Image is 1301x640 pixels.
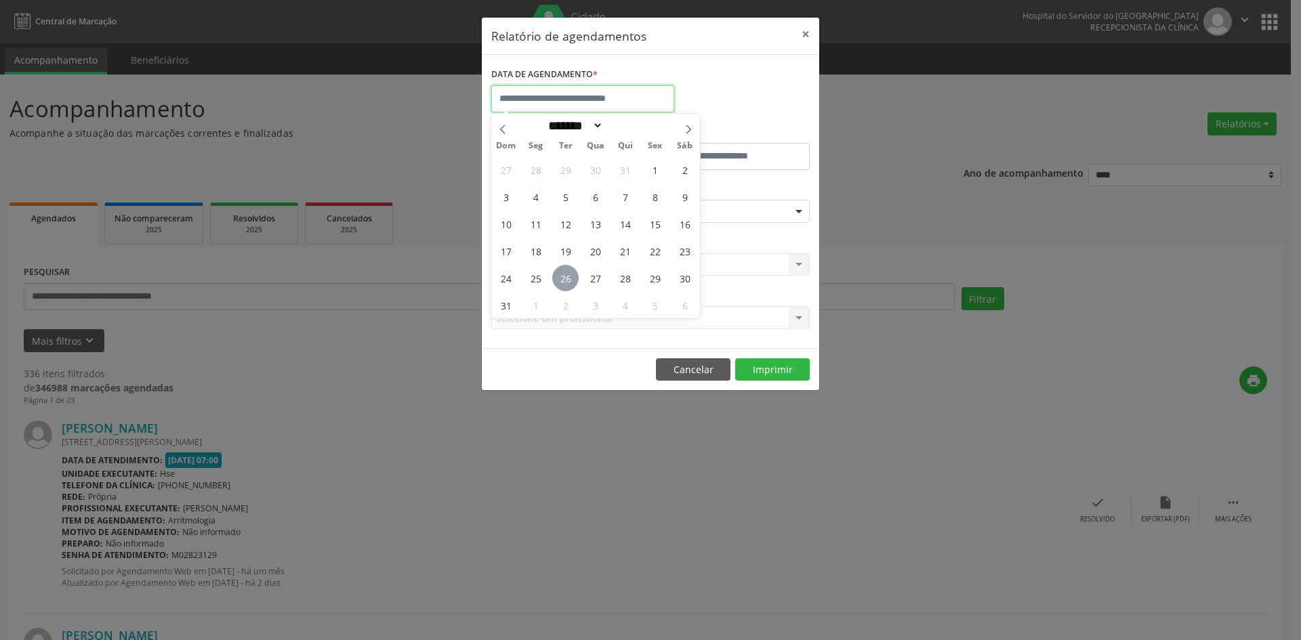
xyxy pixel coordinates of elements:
span: Agosto 27, 2025 [582,265,608,291]
span: Agosto 30, 2025 [672,265,698,291]
span: Setembro 1, 2025 [522,292,549,318]
span: Julho 28, 2025 [522,156,549,183]
span: Agosto 23, 2025 [672,238,698,264]
span: Agosto 21, 2025 [612,238,638,264]
span: Sáb [670,142,700,150]
span: Agosto 14, 2025 [612,211,638,237]
span: Julho 27, 2025 [493,156,519,183]
span: Agosto 26, 2025 [552,265,579,291]
select: Month [543,119,603,133]
label: ATÉ [654,122,810,143]
span: Agosto 4, 2025 [522,184,549,210]
span: Julho 31, 2025 [612,156,638,183]
span: Setembro 6, 2025 [672,292,698,318]
span: Agosto 9, 2025 [672,184,698,210]
span: Agosto 25, 2025 [522,265,549,291]
span: Agosto 11, 2025 [522,211,549,237]
span: Agosto 17, 2025 [493,238,519,264]
span: Agosto 2, 2025 [672,156,698,183]
span: Setembro 4, 2025 [612,292,638,318]
span: Agosto 28, 2025 [612,265,638,291]
span: Agosto 13, 2025 [582,211,608,237]
button: Imprimir [735,358,810,381]
h5: Relatório de agendamentos [491,27,646,45]
label: DATA DE AGENDAMENTO [491,64,598,85]
span: Agosto 29, 2025 [642,265,668,291]
span: Julho 30, 2025 [582,156,608,183]
span: Agosto 6, 2025 [582,184,608,210]
span: Agosto 16, 2025 [672,211,698,237]
span: Setembro 3, 2025 [582,292,608,318]
span: Agosto 8, 2025 [642,184,668,210]
span: Agosto 15, 2025 [642,211,668,237]
span: Agosto 7, 2025 [612,184,638,210]
span: Ter [551,142,581,150]
span: Qua [581,142,611,150]
span: Julho 29, 2025 [552,156,579,183]
button: Cancelar [656,358,730,381]
span: Agosto 10, 2025 [493,211,519,237]
span: Agosto 5, 2025 [552,184,579,210]
span: Agosto 22, 2025 [642,238,668,264]
span: Agosto 12, 2025 [552,211,579,237]
span: Agosto 3, 2025 [493,184,519,210]
span: Sex [640,142,670,150]
span: Agosto 24, 2025 [493,265,519,291]
span: Agosto 18, 2025 [522,238,549,264]
span: Agosto 20, 2025 [582,238,608,264]
span: Agosto 1, 2025 [642,156,668,183]
span: Seg [521,142,551,150]
input: Year [603,119,648,133]
span: Dom [491,142,521,150]
span: Agosto 19, 2025 [552,238,579,264]
span: Agosto 31, 2025 [493,292,519,318]
span: Setembro 5, 2025 [642,292,668,318]
button: Close [792,18,819,51]
span: Qui [611,142,640,150]
span: Setembro 2, 2025 [552,292,579,318]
